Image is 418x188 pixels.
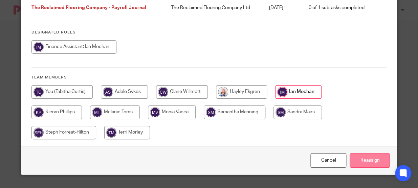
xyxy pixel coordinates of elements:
input: Reassign [350,153,390,168]
h4: Designated Roles [31,30,387,35]
h4: Team members [31,75,387,80]
a: Close this dialog window [310,153,346,168]
p: [DATE] [269,4,295,11]
span: The Reclaimed Flooring Company - Payroll Journal [31,6,146,10]
p: The Reclaimed Flooring Company Ltd [171,4,256,11]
